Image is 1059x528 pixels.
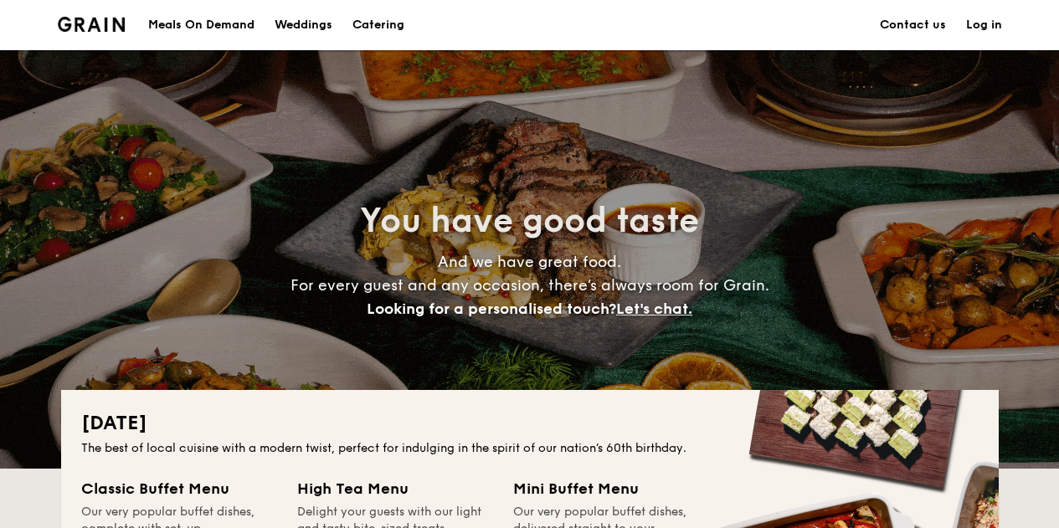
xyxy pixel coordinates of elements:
span: Let's chat. [616,300,692,318]
a: Logotype [58,17,126,32]
img: Grain [58,17,126,32]
h2: [DATE] [81,410,979,437]
div: Mini Buffet Menu [513,477,709,500]
div: High Tea Menu [297,477,493,500]
div: Classic Buffet Menu [81,477,277,500]
div: The best of local cuisine with a modern twist, perfect for indulging in the spirit of our nation’... [81,440,979,457]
